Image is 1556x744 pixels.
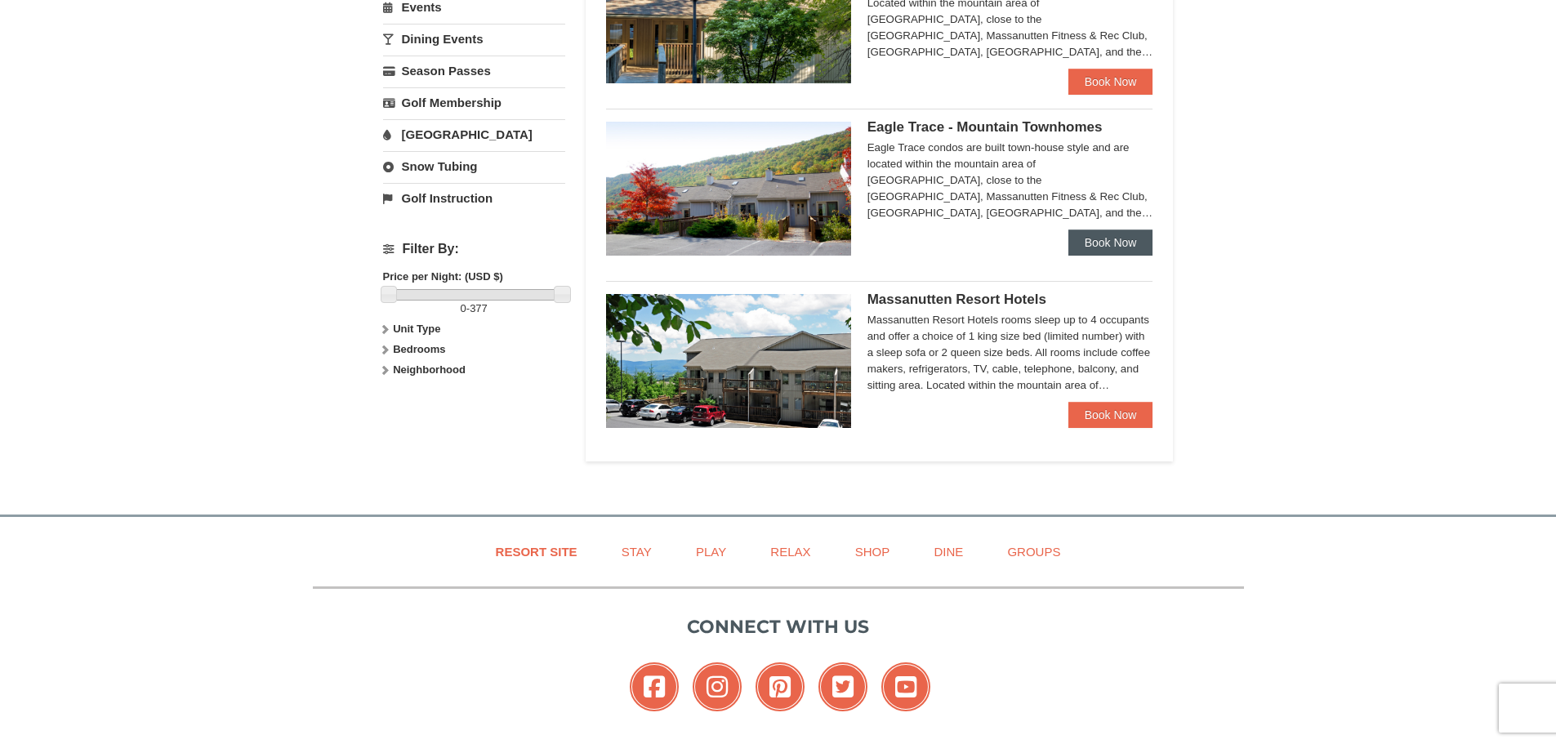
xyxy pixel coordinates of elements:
a: Play [675,533,747,570]
span: Eagle Trace - Mountain Townhomes [867,119,1103,135]
a: Dining Events [383,24,565,54]
h4: Filter By: [383,242,565,256]
label: - [383,301,565,317]
a: Golf Membership [383,87,565,118]
strong: Unit Type [393,323,440,335]
a: Groups [987,533,1081,570]
span: Massanutten Resort Hotels [867,292,1046,307]
a: Golf Instruction [383,183,565,213]
a: Book Now [1068,229,1153,256]
a: Stay [601,533,672,570]
p: Connect with us [313,613,1244,640]
a: Season Passes [383,56,565,86]
div: Eagle Trace condos are built town-house style and are located within the mountain area of [GEOGRA... [867,140,1153,221]
a: Book Now [1068,69,1153,95]
a: Shop [835,533,911,570]
a: Dine [913,533,983,570]
div: Massanutten Resort Hotels rooms sleep up to 4 occupants and offer a choice of 1 king size bed (li... [867,312,1153,394]
img: 19218983-1-9b289e55.jpg [606,122,851,256]
img: 19219026-1-e3b4ac8e.jpg [606,294,851,428]
a: Relax [750,533,831,570]
a: Snow Tubing [383,151,565,181]
span: 0 [461,302,466,314]
strong: Neighborhood [393,363,466,376]
strong: Bedrooms [393,343,445,355]
strong: Price per Night: (USD $) [383,270,503,283]
span: 377 [470,302,488,314]
a: [GEOGRAPHIC_DATA] [383,119,565,149]
a: Resort Site [475,533,598,570]
a: Book Now [1068,402,1153,428]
